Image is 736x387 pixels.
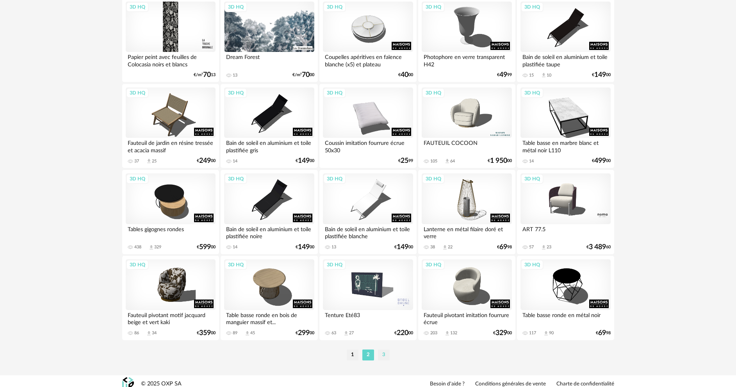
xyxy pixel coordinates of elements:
span: Download icon [442,244,448,250]
span: 499 [594,158,606,164]
div: €/m² 13 [194,72,216,78]
div: 3D HQ [225,2,247,12]
div: 3D HQ [521,88,544,98]
div: € 00 [394,244,413,250]
div: Tables gigognes rondes [126,224,216,240]
div: Bain de soleil en aluminium et toile plastifiée taupe [520,52,610,68]
span: Download icon [244,330,250,336]
div: 3D HQ [422,260,445,270]
a: 3D HQ Table basse en marbre blanc et métal noir L110 14 €49900 [517,84,614,168]
div: 117 [529,330,536,336]
div: 37 [134,159,139,164]
div: 3D HQ [422,2,445,12]
div: Fauteuil pivotant motif jacquard beige et vert kaki [126,310,216,326]
span: 249 [199,158,211,164]
div: 3D HQ [323,88,346,98]
div: Table basse en marbre blanc et métal noir L110 [520,138,610,153]
div: Coussin imitation fourrure écrue 50x30 [323,138,413,153]
div: € 98 [596,330,611,336]
span: Download icon [444,158,450,164]
div: 3D HQ [126,88,149,98]
div: 22 [448,244,453,250]
span: Download icon [543,330,549,336]
div: 90 [549,330,554,336]
div: 3D HQ [323,174,346,184]
a: 3D HQ Table basse ronde en métal noir 117 Download icon 90 €6998 [517,256,614,340]
div: 10 [547,73,551,78]
div: € 00 [394,330,413,336]
span: 1 950 [490,158,507,164]
div: 13 [233,73,237,78]
a: 3D HQ Table basse ronde en bois de manguier massif et... 89 Download icon 45 €29900 [221,256,317,340]
div: 3D HQ [323,2,346,12]
div: Papier peint avec feuilles de Colocasia noirs et blancs [126,52,216,68]
div: Fauteuil pivotant imitation fourrure écrue [422,310,511,326]
a: 3D HQ Bain de soleil en aluminium et toile plastifiée gris 14 €14900 [221,84,317,168]
div: 86 [134,330,139,336]
div: € 99 [398,158,413,164]
div: € 00 [197,330,216,336]
div: 57 [529,244,534,250]
a: 3D HQ Fauteuil de jardin en résine tressée et acacia massif 37 Download icon 25 €24900 [122,84,219,168]
div: € 99 [497,72,512,78]
div: 132 [450,330,457,336]
div: €/m² 00 [292,72,314,78]
div: Coupelles apéritives en faïence blanche (x5) et plateau [323,52,413,68]
div: 34 [152,330,157,336]
span: 299 [298,330,310,336]
div: 3D HQ [422,88,445,98]
div: € 00 [592,72,611,78]
div: 14 [233,244,237,250]
div: € 60 [586,244,611,250]
li: 2 [362,350,374,360]
span: 3 489 [589,244,606,250]
a: 3D HQ Tenture Eté83 63 Download icon 27 €22000 [319,256,416,340]
a: 3D HQ Fauteuil pivotant motif jacquard beige et vert kaki 86 Download icon 34 €35900 [122,256,219,340]
div: 203 [430,330,437,336]
span: 149 [594,72,606,78]
div: 3D HQ [126,260,149,270]
div: Bain de soleil en aluminium et toile plastifiée gris [224,138,314,153]
span: 40 [401,72,408,78]
span: Download icon [541,244,547,250]
div: Dream Forest [224,52,314,68]
div: 89 [233,330,237,336]
div: € 00 [592,158,611,164]
li: 3 [378,350,390,360]
div: Bain de soleil en aluminium et toile plastifiée noire [224,224,314,240]
div: 45 [250,330,255,336]
span: Download icon [146,330,152,336]
span: 69 [499,244,507,250]
a: 3D HQ ART 77.5 57 Download icon 23 €3 48960 [517,170,614,254]
div: Lanterne en métal filaire doré et verre [422,224,511,240]
a: 3D HQ FAUTEUIL COCOON 105 Download icon 64 €1 95000 [418,84,515,168]
li: 1 [347,350,358,360]
div: Table basse ronde en bois de manguier massif et... [224,310,314,326]
div: 3D HQ [126,174,149,184]
div: Photophore en verre transparent H42 [422,52,511,68]
span: Download icon [148,244,154,250]
a: 3D HQ Bain de soleil en aluminium et toile plastifiée blanche 13 €14900 [319,170,416,254]
div: Table basse ronde en métal noir [520,310,610,326]
div: 14 [529,159,534,164]
span: 69 [598,330,606,336]
span: Download icon [444,330,450,336]
div: 23 [547,244,551,250]
div: 64 [450,159,455,164]
div: 25 [152,159,157,164]
span: 149 [298,158,310,164]
div: 15 [529,73,534,78]
div: € 00 [296,158,314,164]
div: 3D HQ [126,2,149,12]
span: 70 [302,72,310,78]
div: € 00 [488,158,512,164]
a: 3D HQ Fauteuil pivotant imitation fourrure écrue 203 Download icon 132 €32900 [418,256,515,340]
div: 3D HQ [521,174,544,184]
div: € 00 [197,158,216,164]
div: 105 [430,159,437,164]
a: 3D HQ Tables gigognes rondes 438 Download icon 329 €59900 [122,170,219,254]
span: 329 [495,330,507,336]
span: 149 [298,244,310,250]
span: Download icon [541,72,547,78]
span: Download icon [343,330,349,336]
